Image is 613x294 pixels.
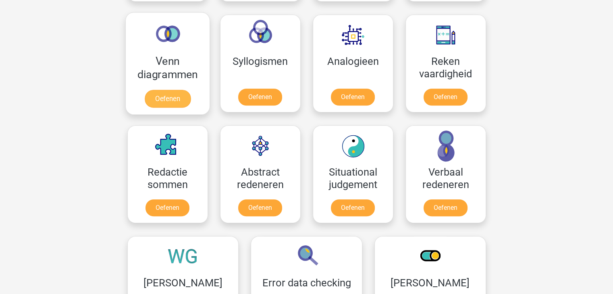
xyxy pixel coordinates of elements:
[424,89,468,106] a: Oefenen
[424,199,468,216] a: Oefenen
[145,199,189,216] a: Oefenen
[238,199,282,216] a: Oefenen
[331,199,375,216] a: Oefenen
[331,89,375,106] a: Oefenen
[238,89,282,106] a: Oefenen
[144,90,190,108] a: Oefenen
